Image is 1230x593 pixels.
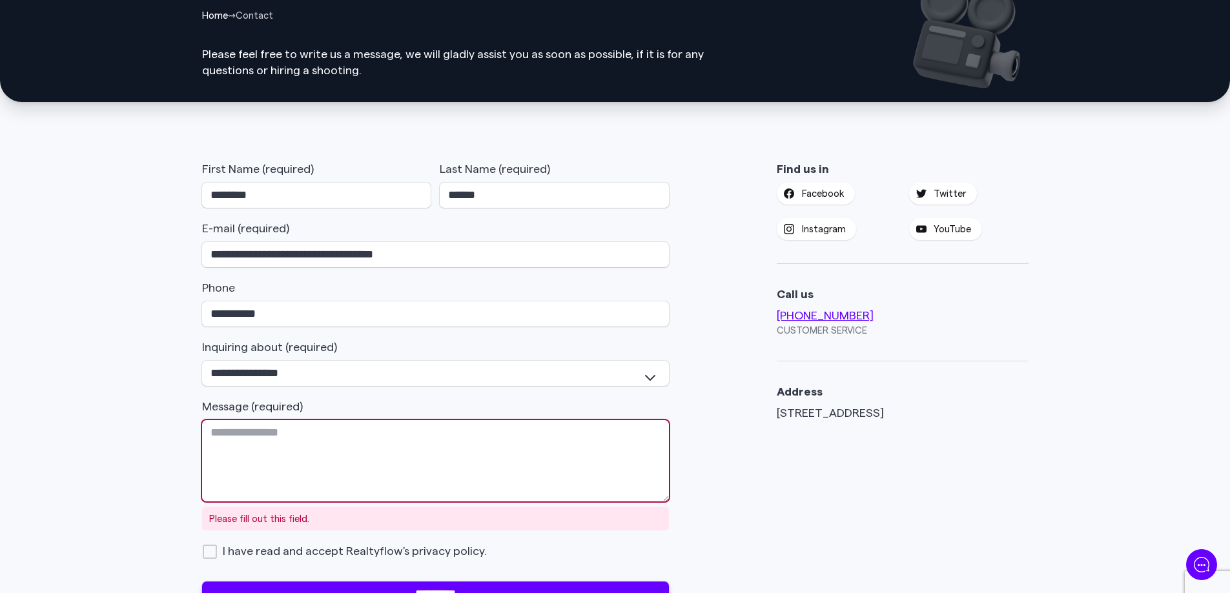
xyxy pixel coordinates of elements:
[777,385,1028,399] p: Address
[777,218,856,241] a: Instagram
[777,287,1028,301] p: Call us
[19,102,239,164] h2: Welcome to RealtyFlow . Let's chat — Start a new conversation below.
[202,507,669,530] span: Please fill out this field.
[83,195,155,205] span: New conversation
[202,221,289,236] label: E-mail (required)
[20,187,238,213] button: New conversation
[202,399,303,414] label: Message (required)
[202,340,337,354] label: Inquiring about (required)
[19,21,40,41] img: Company Logo
[108,451,163,459] span: We run on Gist
[777,162,1028,176] p: Find us in
[228,11,236,21] span: ⇝
[202,162,314,176] label: First Name (required)
[19,79,239,99] h1: How can we help...
[777,310,874,321] a: [PHONE_NUMBER]
[909,218,982,241] a: YouTube
[777,325,1028,338] p: Customer Service
[934,224,971,236] span: YouTube
[440,162,550,176] label: Last Name (required)
[1186,549,1217,580] iframe: gist-messenger-bubble-iframe
[236,11,273,21] span: Contact
[777,406,1028,420] address: [STREET_ADDRESS]
[777,183,855,205] a: Facebook
[802,188,845,200] span: Facebook
[202,544,487,558] span: I have read and accept Realtyflow's privacy policy.
[202,11,228,21] a: Home
[909,183,977,205] a: Twitter
[202,281,235,295] label: Phone
[202,10,741,23] nav: breadcrumbs
[202,46,741,79] p: Please feel free to write us a message, we will gladly assist you as soon as possible, if it is f...
[802,224,846,236] span: Instagram
[934,188,966,200] span: Twitter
